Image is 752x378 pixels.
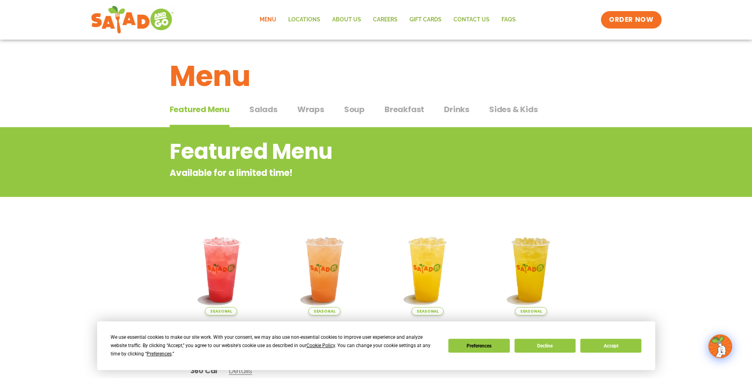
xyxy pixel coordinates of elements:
[97,321,655,370] div: Cookie Consent Prompt
[489,103,538,115] span: Sides & Kids
[279,224,370,315] img: Product photo for Summer Stone Fruit Lemonade
[297,103,324,115] span: Wraps
[609,15,653,25] span: ORDER NOW
[205,307,237,315] span: Seasonal
[308,307,341,315] span: Seasonal
[367,11,404,29] a: Careers
[91,4,174,36] img: new-SAG-logo-768×292
[170,166,519,179] p: Available for a limited time!
[147,351,172,357] span: Preferences
[411,307,444,315] span: Seasonal
[444,103,469,115] span: Drinks
[306,343,335,348] span: Cookie Policy
[404,11,448,29] a: GIFT CARDS
[170,103,230,115] span: Featured Menu
[515,307,547,315] span: Seasonal
[385,103,424,115] span: Breakfast
[382,224,474,315] img: Product photo for Sunkissed Yuzu Lemonade
[170,55,583,97] h1: Menu
[190,365,218,376] span: 360 Cal
[229,366,252,376] span: Details
[601,11,661,29] a: ORDER NOW
[170,136,519,168] h2: Featured Menu
[485,224,577,315] img: Product photo for Mango Grove Lemonade
[448,339,509,353] button: Preferences
[254,11,282,29] a: Menu
[326,11,367,29] a: About Us
[176,224,267,315] img: Product photo for Blackberry Bramble Lemonade
[254,11,522,29] nav: Menu
[111,333,439,358] div: We use essential cookies to make our site work. With your consent, we may also use non-essential ...
[448,11,496,29] a: Contact Us
[249,103,277,115] span: Salads
[580,339,641,353] button: Accept
[170,101,583,128] div: Tabbed content
[709,335,731,357] img: wpChatIcon
[282,11,326,29] a: Locations
[515,339,576,353] button: Decline
[496,11,522,29] a: FAQs
[344,103,365,115] span: Soup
